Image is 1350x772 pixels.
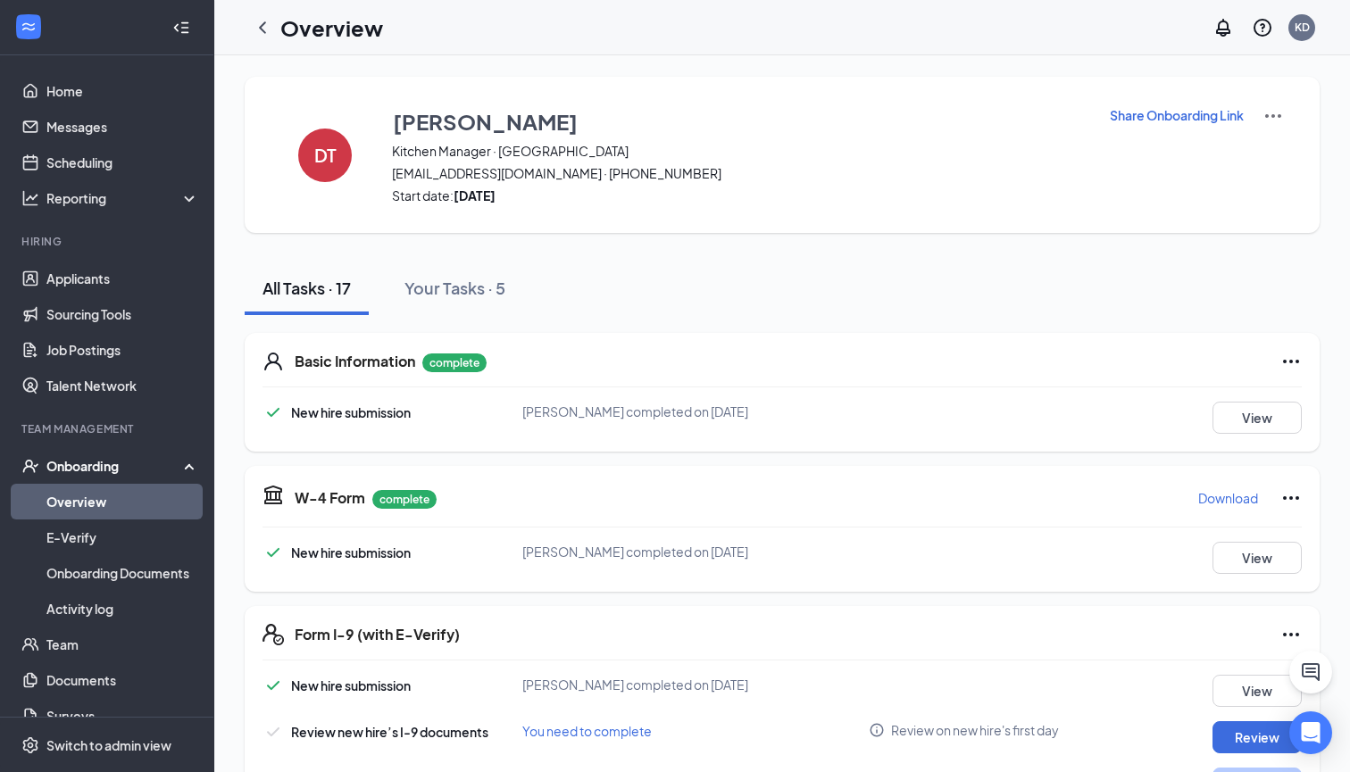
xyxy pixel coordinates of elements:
[21,736,39,754] svg: Settings
[1110,106,1244,124] p: Share Onboarding Link
[46,109,199,145] a: Messages
[46,519,199,555] a: E-Verify
[1295,20,1310,35] div: KD
[46,627,199,662] a: Team
[1212,675,1302,707] button: View
[869,722,885,738] svg: Info
[46,368,199,403] a: Talent Network
[46,73,199,109] a: Home
[392,142,1087,160] span: Kitchen Manager · [GEOGRAPHIC_DATA]
[172,19,190,37] svg: Collapse
[20,18,37,36] svg: WorkstreamLogo
[252,17,273,38] svg: ChevronLeft
[21,421,196,436] div: Team Management
[21,189,39,207] svg: Analysis
[372,490,437,509] p: complete
[46,698,199,734] a: Surveys
[1280,487,1302,509] svg: Ellipses
[262,542,284,563] svg: Checkmark
[1212,542,1302,574] button: View
[46,189,200,207] div: Reporting
[280,12,383,43] h1: Overview
[1280,351,1302,372] svg: Ellipses
[295,352,415,371] h5: Basic Information
[404,277,505,299] div: Your Tasks · 5
[291,677,411,693] span: New hire submission
[1289,651,1332,693] button: ChatActive
[262,624,284,645] svg: FormI9EVerifyIcon
[46,332,199,368] a: Job Postings
[1197,484,1259,512] button: Download
[1198,489,1258,507] p: Download
[1109,105,1245,125] button: Share Onboarding Link
[1212,402,1302,434] button: View
[46,662,199,698] a: Documents
[295,488,365,508] h5: W-4 Form
[46,484,199,519] a: Overview
[1262,105,1284,127] img: More Actions
[46,555,199,591] a: Onboarding Documents
[46,296,199,332] a: Sourcing Tools
[21,457,39,475] svg: UserCheck
[291,404,411,420] span: New hire submission
[46,261,199,296] a: Applicants
[392,105,1087,137] button: [PERSON_NAME]
[1252,17,1273,38] svg: QuestionInfo
[21,234,196,249] div: Hiring
[46,457,184,475] div: Onboarding
[262,351,284,372] svg: User
[522,677,748,693] span: [PERSON_NAME] completed on [DATE]
[393,106,578,137] h3: [PERSON_NAME]
[392,187,1087,204] span: Start date:
[262,402,284,423] svg: Checkmark
[1212,17,1234,38] svg: Notifications
[522,723,652,739] span: You need to complete
[295,625,460,644] h5: Form I-9 (with E-Verify)
[46,145,199,180] a: Scheduling
[46,736,171,754] div: Switch to admin view
[422,353,487,372] p: complete
[280,105,370,204] button: DT
[262,675,284,696] svg: Checkmark
[522,544,748,560] span: [PERSON_NAME] completed on [DATE]
[314,149,337,162] h4: DT
[262,721,284,743] svg: Checkmark
[1280,624,1302,645] svg: Ellipses
[891,721,1059,739] span: Review on new hire's first day
[291,724,488,740] span: Review new hire’s I-9 documents
[1300,661,1321,683] svg: ChatActive
[291,544,411,560] span: New hire submission
[262,277,351,299] div: All Tasks · 17
[1289,711,1332,754] div: Open Intercom Messenger
[454,187,496,203] strong: [DATE]
[522,403,748,419] span: [PERSON_NAME] completed on [DATE]
[262,484,284,505] svg: TaxGovernmentIcon
[1212,721,1302,753] button: Review
[392,164,1087,182] span: [EMAIL_ADDRESS][DOMAIN_NAME] · [PHONE_NUMBER]
[46,591,199,627] a: Activity log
